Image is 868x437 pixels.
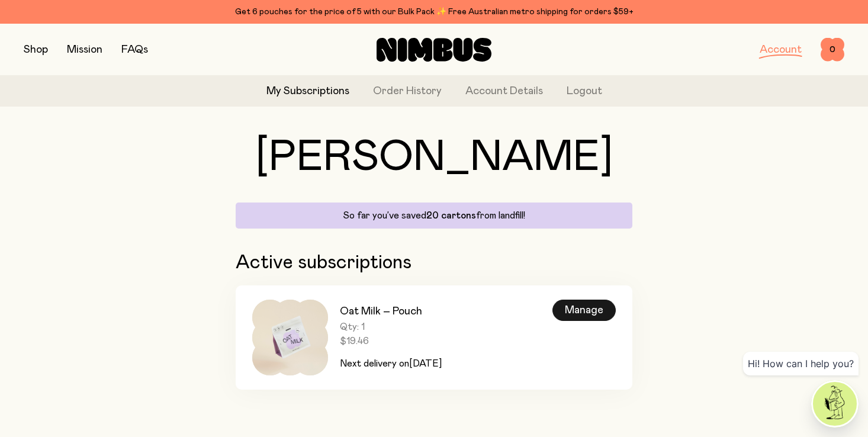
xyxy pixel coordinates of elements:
[821,38,844,62] button: 0
[567,83,602,99] button: Logout
[236,252,632,274] h2: Active subscriptions
[340,321,442,333] span: Qty: 1
[743,352,859,375] div: Hi! How can I help you?
[340,335,442,347] span: $19.46
[121,44,148,55] a: FAQs
[340,356,442,371] p: Next delivery on
[465,83,543,99] a: Account Details
[813,382,857,426] img: agent
[340,304,442,319] h3: Oat Milk – Pouch
[236,285,632,390] a: Oat Milk – PouchQty: 1$19.46Next delivery on[DATE]Manage
[236,136,632,179] h1: [PERSON_NAME]
[373,83,442,99] a: Order History
[243,210,625,221] p: So far you’ve saved from landfill!
[760,44,802,55] a: Account
[409,359,442,368] span: [DATE]
[426,211,476,220] span: 20 cartons
[552,300,616,321] div: Manage
[266,83,349,99] a: My Subscriptions
[67,44,102,55] a: Mission
[24,5,844,19] div: Get 6 pouches for the price of 5 with our Bulk Pack ✨ Free Australian metro shipping for orders $59+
